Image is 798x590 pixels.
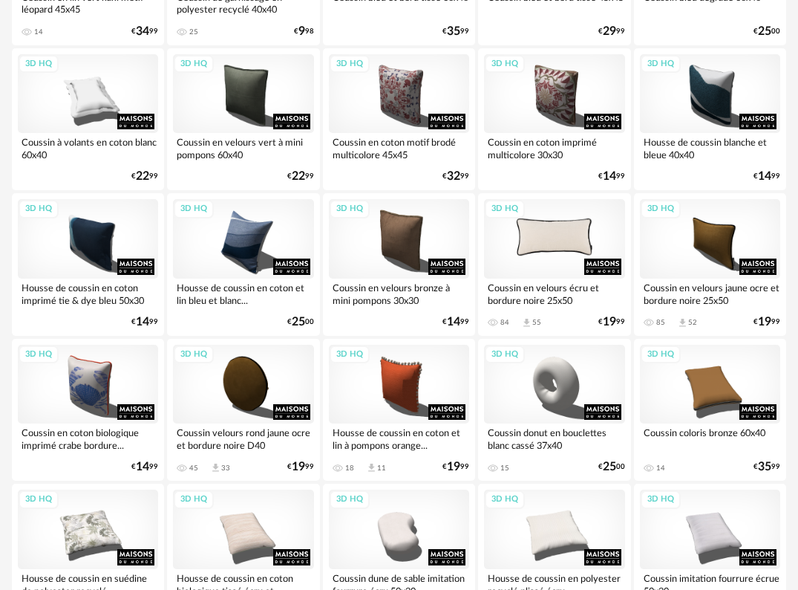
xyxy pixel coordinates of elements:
[641,346,681,364] div: 3D HQ
[136,172,149,181] span: 22
[174,346,214,364] div: 3D HQ
[12,48,164,191] a: 3D HQ Coussin à volants en coton blanc 60x40 €2299
[500,464,509,473] div: 15
[447,317,460,327] span: 14
[532,318,541,327] div: 55
[485,200,525,218] div: 3D HQ
[136,27,149,36] span: 34
[210,462,221,473] span: Download icon
[641,490,681,509] div: 3D HQ
[287,462,314,472] div: € 99
[18,279,158,308] div: Housse de coussin en coton imprimé tie & dye bleu 50x30
[640,424,780,453] div: Coussin coloris bronze 60x40
[298,27,305,36] span: 9
[641,200,681,218] div: 3D HQ
[753,462,780,472] div: € 99
[18,424,158,453] div: Coussin en coton biologique imprimé crabe bordure...
[292,317,305,327] span: 25
[294,27,314,36] div: € 98
[136,462,149,472] span: 14
[19,346,59,364] div: 3D HQ
[287,317,314,327] div: € 00
[447,172,460,181] span: 32
[330,490,370,509] div: 3D HQ
[603,317,616,327] span: 19
[598,462,625,472] div: € 00
[329,424,469,453] div: Housse de coussin en coton et lin à pompons orange...
[640,133,780,163] div: Housse de coussin blanche et bleue 40x40
[167,48,319,191] a: 3D HQ Coussin en velours vert à mini pompons 60x40 €2299
[598,172,625,181] div: € 99
[12,193,164,336] a: 3D HQ Housse de coussin en coton imprimé tie & dye bleu 50x30 €1499
[484,133,624,163] div: Coussin en coton imprimé multicolore 30x30
[688,318,697,327] div: 52
[641,55,681,74] div: 3D HQ
[634,48,786,191] a: 3D HQ Housse de coussin blanche et bleue 40x40 €1499
[189,27,198,36] div: 25
[19,55,59,74] div: 3D HQ
[484,279,624,308] div: Coussin en velours écru et bordure noire 25x50
[758,462,771,472] span: 35
[174,55,214,74] div: 3D HQ
[521,317,532,328] span: Download icon
[12,339,164,482] a: 3D HQ Coussin en coton biologique imprimé crabe bordure... €1499
[131,172,158,181] div: € 99
[287,172,314,181] div: € 99
[292,462,305,472] span: 19
[603,27,616,36] span: 29
[758,317,771,327] span: 19
[131,317,158,327] div: € 99
[753,317,780,327] div: € 99
[603,462,616,472] span: 25
[345,464,354,473] div: 18
[330,346,370,364] div: 3D HQ
[634,193,786,336] a: 3D HQ Coussin en velours jaune ocre et bordure noire 25x50 85 Download icon 52 €1999
[323,339,475,482] a: 3D HQ Housse de coussin en coton et lin à pompons orange... 18 Download icon 11 €1999
[485,346,525,364] div: 3D HQ
[173,133,313,163] div: Coussin en velours vert à mini pompons 60x40
[189,464,198,473] div: 45
[598,27,625,36] div: € 99
[485,55,525,74] div: 3D HQ
[442,462,469,472] div: € 99
[656,318,665,327] div: 85
[330,55,370,74] div: 3D HQ
[677,317,688,328] span: Download icon
[330,200,370,218] div: 3D HQ
[640,279,780,308] div: Coussin en velours jaune ocre et bordure noire 25x50
[656,464,665,473] div: 14
[323,193,475,336] a: 3D HQ Coussin en velours bronze à mini pompons 30x30 €1499
[758,27,771,36] span: 25
[292,172,305,181] span: 22
[753,172,780,181] div: € 99
[174,200,214,218] div: 3D HQ
[442,27,469,36] div: € 99
[131,462,158,472] div: € 99
[603,172,616,181] span: 14
[221,464,230,473] div: 33
[173,424,313,453] div: Coussin velours rond jaune ocre et bordure noire D40
[442,172,469,181] div: € 99
[173,279,313,308] div: Housse de coussin en coton et lin bleu et blanc...
[19,490,59,509] div: 3D HQ
[174,490,214,509] div: 3D HQ
[478,193,630,336] a: 3D HQ Coussin en velours écru et bordure noire 25x50 84 Download icon 55 €1999
[442,317,469,327] div: € 99
[447,462,460,472] span: 19
[758,172,771,181] span: 14
[500,318,509,327] div: 84
[18,133,158,163] div: Coussin à volants en coton blanc 60x40
[753,27,780,36] div: € 00
[484,424,624,453] div: Coussin donut en bouclettes blanc cassé 37x40
[377,464,386,473] div: 11
[329,279,469,308] div: Coussin en velours bronze à mini pompons 30x30
[136,317,149,327] span: 14
[366,462,377,473] span: Download icon
[485,490,525,509] div: 3D HQ
[34,27,43,36] div: 14
[19,200,59,218] div: 3D HQ
[323,48,475,191] a: 3D HQ Coussin en coton motif brodé multicolore 45x45 €3299
[478,48,630,191] a: 3D HQ Coussin en coton imprimé multicolore 30x30 €1499
[167,339,319,482] a: 3D HQ Coussin velours rond jaune ocre et bordure noire D40 45 Download icon 33 €1999
[131,27,158,36] div: € 99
